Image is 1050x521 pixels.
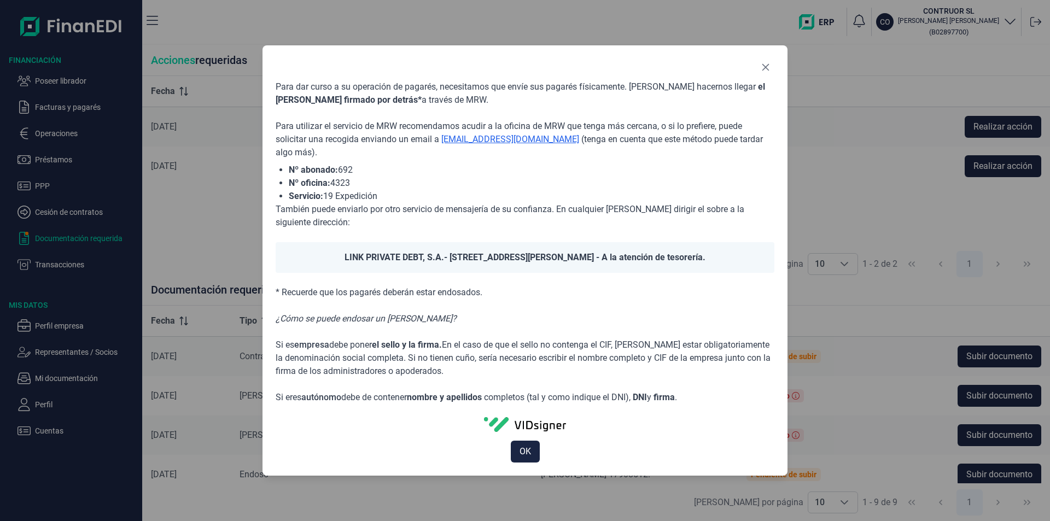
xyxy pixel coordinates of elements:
span: autónomo [301,392,341,402]
button: OK [511,441,540,463]
li: 19 Expedición [289,190,774,203]
span: DNI [633,392,647,402]
p: Para dar curso a su operación de pagarés, necesitamos que envíe sus pagarés físicamente. [PERSON_... [276,80,774,107]
li: 692 [289,163,774,177]
p: ¿Cómo se puede endosar un [PERSON_NAME]? [276,312,774,325]
span: empresa [294,339,329,350]
p: * Recuerde que los pagarés deberán estar endosados. [276,286,774,299]
span: LINK PRIVATE DEBT, S.A. [345,252,444,262]
a: [EMAIL_ADDRESS][DOMAIN_NAME] [441,134,579,144]
span: Servicio: [289,191,323,201]
p: Si es debe poner En el caso de que el sello no contenga el CIF, [PERSON_NAME] estar obligatoriame... [276,338,774,378]
img: vidSignerLogo [484,417,566,431]
span: el sello y la firma. [372,339,442,350]
p: Para utilizar el servicio de MRW recomendamos acudir a la oficina de MRW que tenga más cercana, o... [276,120,774,159]
span: firma [654,392,675,402]
span: OK [520,445,531,458]
div: - [STREET_ADDRESS][PERSON_NAME] - A la atención de tesorería. [276,242,774,273]
span: nombre y apellidos [407,392,482,402]
p: Si eres debe de contener completos (tal y como indique el DNI), y . [276,391,774,404]
span: Nº abonado: [289,165,338,175]
p: También puede enviarlo por otro servicio de mensajería de su confianza. En cualquier [PERSON_NAME... [276,203,774,229]
span: Nº oficina: [289,178,330,188]
li: 4323 [289,177,774,190]
button: Close [757,58,774,76]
